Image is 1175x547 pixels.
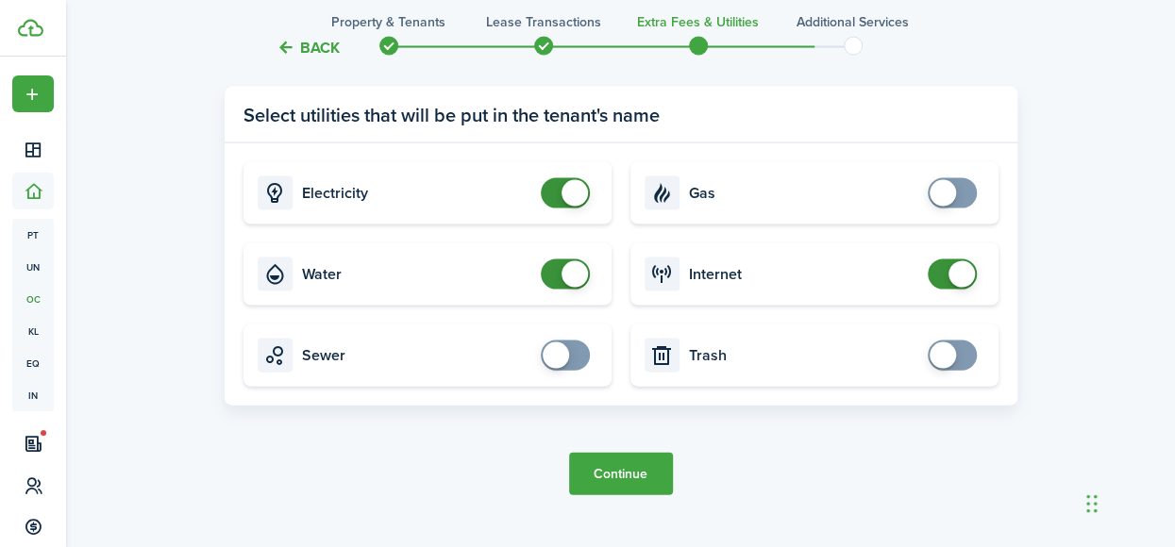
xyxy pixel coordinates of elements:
[797,12,909,32] h3: Additional Services
[637,12,759,32] h3: Extra fees & Utilities
[12,219,54,251] a: pt
[689,266,918,283] card-title: Internet
[331,12,445,32] h3: Property & Tenants
[12,379,54,411] a: in
[302,185,531,202] card-title: Electricity
[1086,475,1098,532] div: Drag
[12,347,54,379] a: eq
[689,185,918,202] card-title: Gas
[302,347,531,364] card-title: Sewer
[243,101,660,129] panel-main-title: Select utilities that will be put in the tenant's name
[12,283,54,315] a: oc
[12,75,54,112] button: Open menu
[302,266,531,283] card-title: Water
[689,347,918,364] card-title: Trash
[486,12,601,32] h3: Lease Transactions
[1081,456,1175,547] iframe: Chat Widget
[12,315,54,347] a: kl
[18,19,43,37] img: TenantCloud
[12,251,54,283] a: un
[569,453,673,495] button: Continue
[277,38,340,58] button: Back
